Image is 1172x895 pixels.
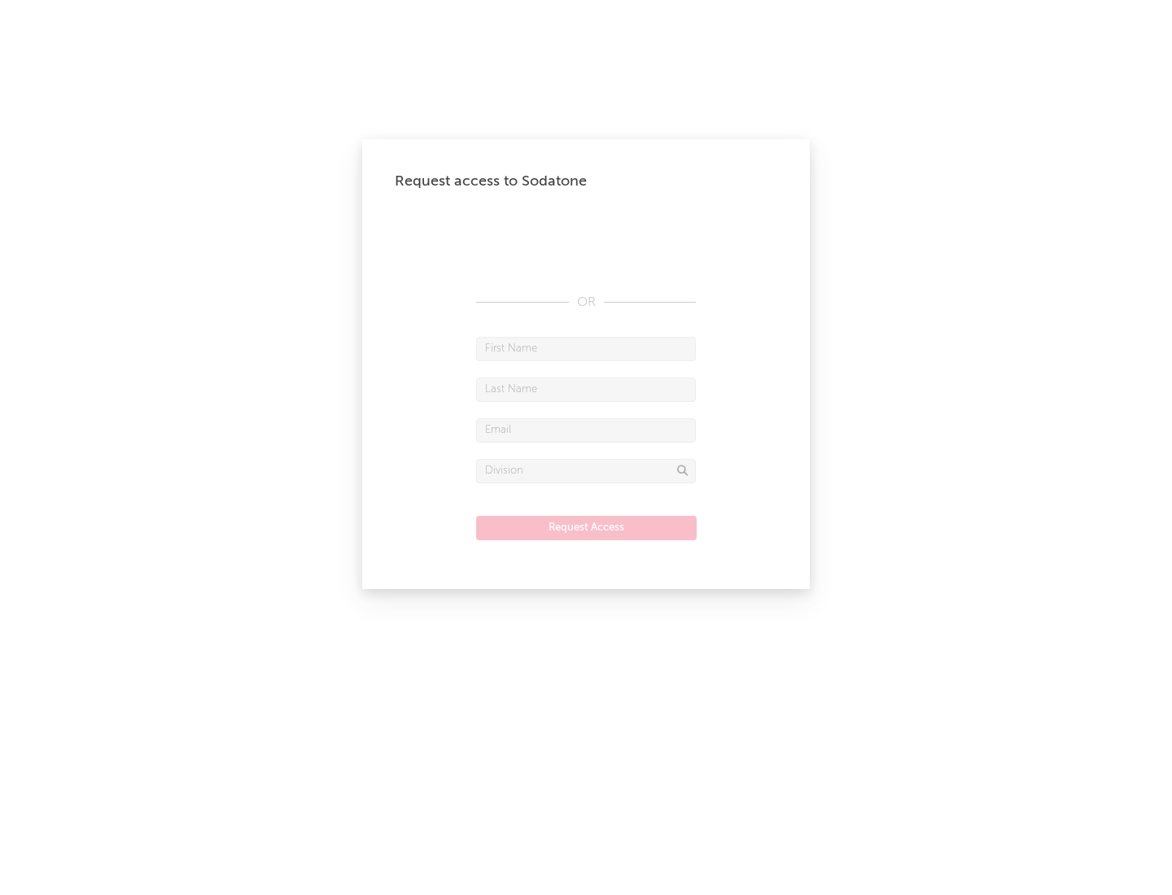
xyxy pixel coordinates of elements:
input: Division [476,459,696,483]
div: Request access to Sodatone [395,172,777,191]
input: Last Name [476,378,696,402]
input: First Name [476,337,696,361]
button: Request Access [476,516,697,540]
div: OR [476,293,696,312]
input: Email [476,418,696,443]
